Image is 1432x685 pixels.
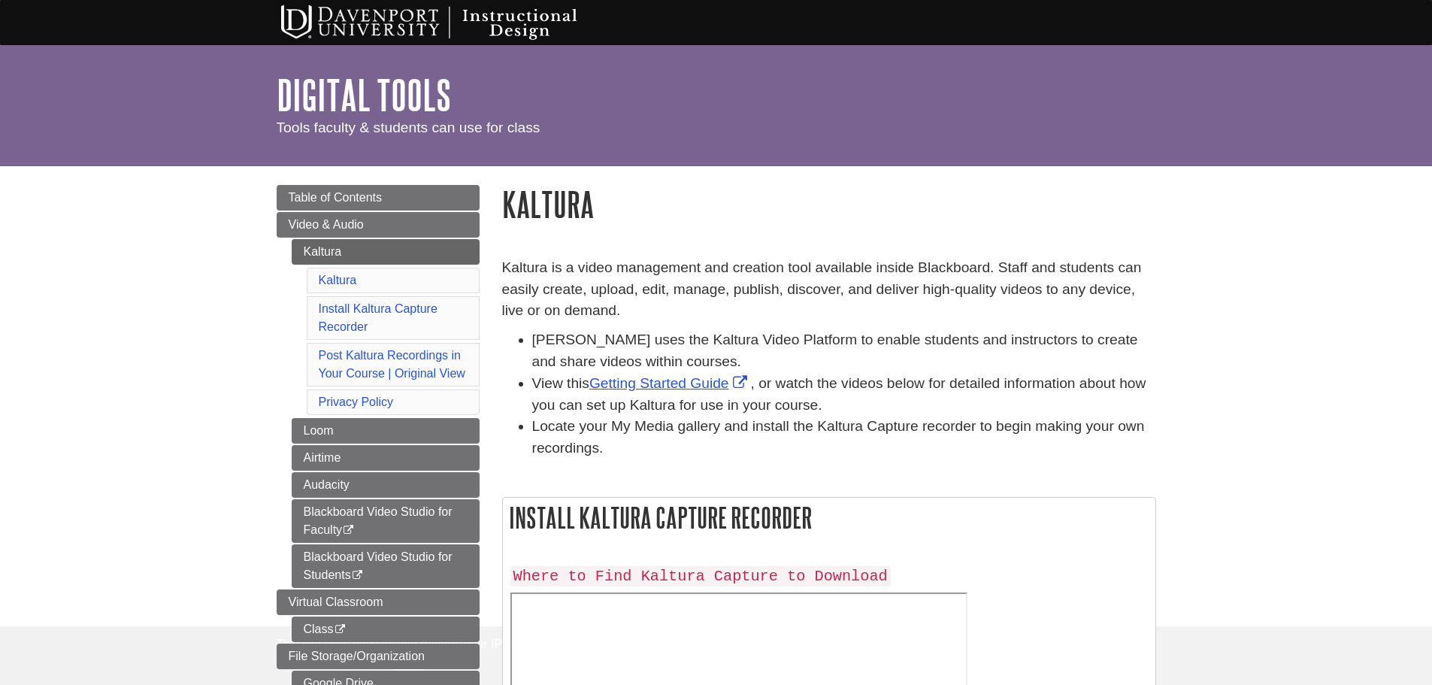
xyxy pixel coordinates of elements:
[319,274,357,286] a: Kaltura
[351,571,364,580] i: This link opens in a new window
[292,499,480,543] a: Blackboard Video Studio for Faculty
[503,498,1155,538] h2: Install Kaltura Capture Recorder
[269,4,630,41] img: Davenport University Instructional Design
[334,625,347,635] i: This link opens in a new window
[292,239,480,265] a: Kaltura
[289,191,383,204] span: Table of Contents
[319,302,437,333] a: Install Kaltura Capture Recorder
[292,445,480,471] a: Airtime
[502,185,1156,223] h1: Kaltura
[277,185,480,211] a: Table of Contents
[289,596,383,608] span: Virtual Classroom
[277,120,540,135] span: Tools faculty & students can use for class
[319,349,465,380] a: Post Kaltura Recordings in Your Course | Original View
[289,218,364,231] span: Video & Audio
[292,418,480,444] a: Loom
[589,375,751,391] a: Link opens in new window
[292,472,480,498] a: Audacity
[342,526,355,535] i: This link opens in a new window
[532,373,1156,417] li: View this , or watch the videos below for detailed information about how you can set up Kaltura f...
[289,650,425,662] span: File Storage/Organization
[277,71,451,118] a: Digital Tools
[532,329,1156,373] li: [PERSON_NAME] uses the Kaltura Video Platform to enable students and instructors to create and sh...
[277,212,480,238] a: Video & Audio
[502,257,1156,322] p: Kaltura is a video management and creation tool available inside Blackboard. Staff and students c...
[510,566,891,586] code: Where to Find Kaltura Capture to Download
[292,544,480,588] a: Blackboard Video Studio for Students
[319,396,394,408] a: Privacy Policy
[277,590,480,615] a: Virtual Classroom
[277,644,480,669] a: File Storage/Organization
[532,416,1156,459] li: Locate your My Media gallery and install the Kaltura Capture recorder to begin making your own re...
[292,617,480,642] a: Class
